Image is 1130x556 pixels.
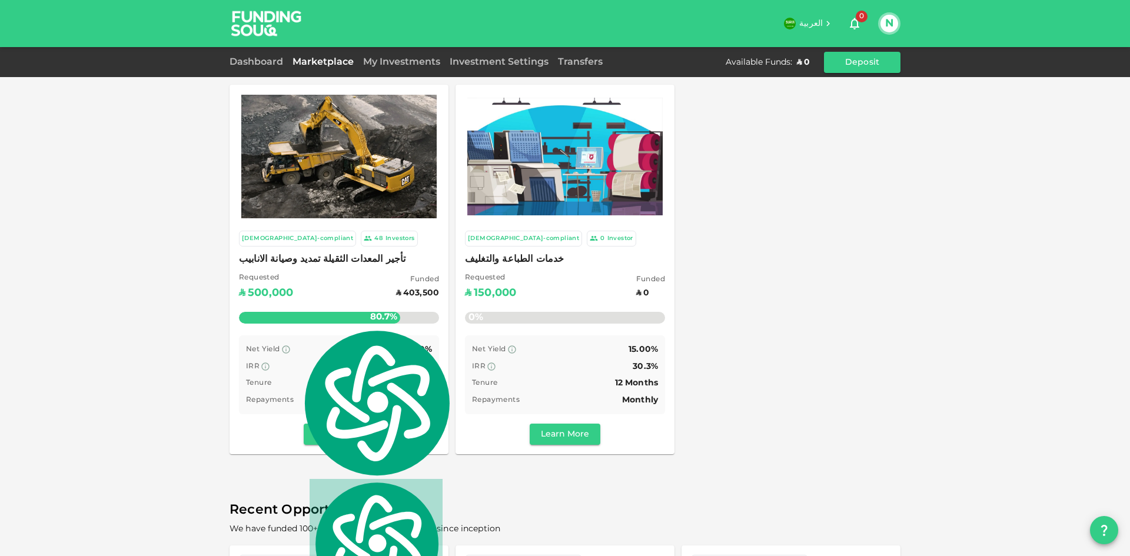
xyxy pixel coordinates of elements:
[230,499,900,522] span: Recent Opportunities
[467,98,663,215] img: Marketplace Logo
[629,345,658,354] span: 15.00%
[824,52,900,73] button: Deposit
[239,251,439,268] span: تأجير المعدات الثقيلة تمديد وصيانة الانابيب
[230,525,500,533] span: We have funded 100+ creditworthy opportunities since inception
[230,58,288,66] a: Dashboard
[374,234,383,244] div: 48
[633,362,658,371] span: 30.3%
[246,346,280,353] span: Net Yield
[799,19,823,28] span: العربية
[445,58,553,66] a: Investment Settings
[246,379,271,387] span: Tenure
[615,379,658,387] span: 12 Months
[241,95,437,218] img: Marketplace Logo
[472,397,520,404] span: Repayments
[396,274,439,286] span: Funded
[880,15,898,32] button: N
[553,58,607,66] a: Transfers
[465,251,665,268] span: خدمات الطباعة والتغليف
[530,424,600,445] button: Learn More
[636,274,665,286] span: Funded
[246,397,294,404] span: Repayments
[456,85,674,454] a: Marketplace Logo [DEMOGRAPHIC_DATA]-compliant 0Investor خدمات الطباعة والتغليف Requested ʢ150,000...
[358,58,445,66] a: My Investments
[472,379,497,387] span: Tenure
[726,56,792,68] div: Available Funds :
[856,11,868,22] span: 0
[784,18,796,29] img: flag-sa.b9a346574cdc8950dd34b50780441f57.svg
[797,56,810,68] div: ʢ 0
[385,234,415,244] div: Investors
[288,58,358,66] a: Marketplace
[246,363,260,370] span: IRR
[230,85,448,454] a: Marketplace Logo [DEMOGRAPHIC_DATA]-compliant 48Investors تأجير المعدات الثقيلة تمديد وصيانة الان...
[465,272,516,284] span: Requested
[472,346,506,353] span: Net Yield
[468,234,579,244] div: [DEMOGRAPHIC_DATA]-compliant
[600,234,604,244] div: 0
[472,363,486,370] span: IRR
[242,234,353,244] div: [DEMOGRAPHIC_DATA]-compliant
[1090,516,1118,544] button: question
[239,272,293,284] span: Requested
[843,12,866,35] button: 0
[622,396,658,404] span: Monthly
[607,234,633,244] div: Investor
